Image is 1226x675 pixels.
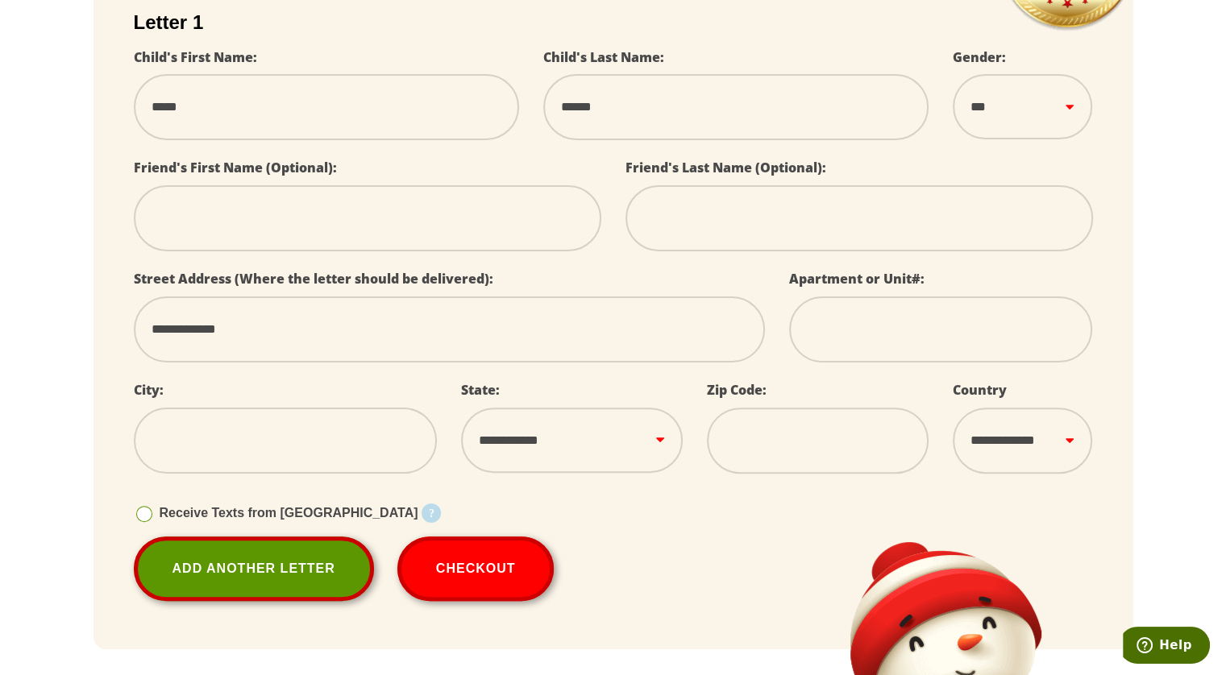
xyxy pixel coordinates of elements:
label: Country [953,381,1007,399]
a: Add Another Letter [134,536,374,601]
label: Child's First Name: [134,48,257,66]
label: State: [461,381,500,399]
h2: Letter 1 [134,11,1093,34]
label: Friend's Last Name (Optional): [625,159,826,176]
label: Gender: [953,48,1006,66]
label: Friend's First Name (Optional): [134,159,337,176]
label: Child's Last Name: [543,48,664,66]
label: Street Address (Where the letter should be delivered): [134,270,493,288]
iframe: Opens a widget where you can find more information [1123,627,1210,667]
label: Apartment or Unit#: [789,270,925,288]
label: City: [134,381,164,399]
button: Checkout [397,536,555,601]
span: Receive Texts from [GEOGRAPHIC_DATA] [160,506,418,520]
label: Zip Code: [707,381,767,399]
